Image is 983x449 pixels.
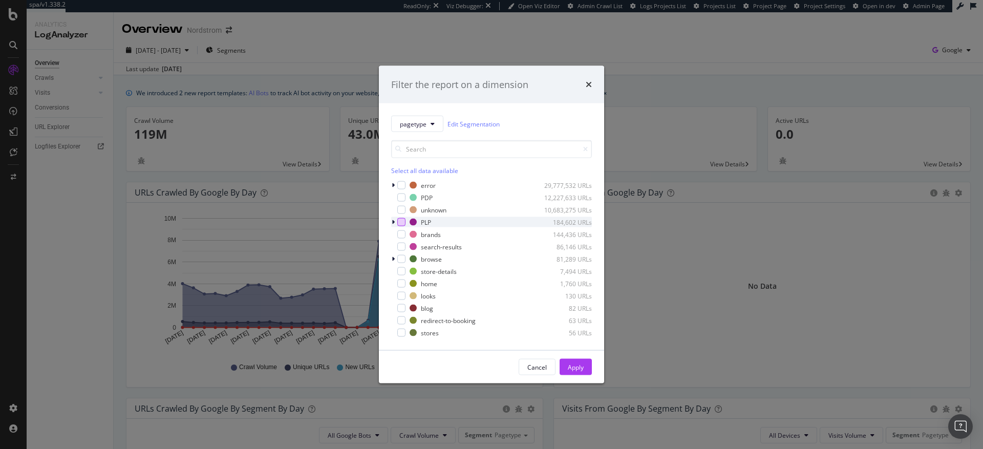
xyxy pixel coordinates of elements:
[391,140,592,158] input: Search
[421,304,433,312] div: blog
[391,116,443,132] button: pagetype
[542,242,592,251] div: 86,146 URLs
[379,66,604,383] div: modal
[542,328,592,337] div: 56 URLs
[421,242,462,251] div: search-results
[421,316,476,325] div: redirect-to-booking
[542,304,592,312] div: 82 URLs
[447,118,500,129] a: Edit Segmentation
[421,328,439,337] div: stores
[542,267,592,275] div: 7,494 URLs
[391,166,592,175] div: Select all data available
[421,267,457,275] div: store-details
[542,254,592,263] div: 81,289 URLs
[519,359,555,375] button: Cancel
[542,316,592,325] div: 63 URLs
[542,230,592,239] div: 144,436 URLs
[542,218,592,226] div: 184,602 URLs
[568,362,584,371] div: Apply
[391,78,528,91] div: Filter the report on a dimension
[400,119,426,128] span: pagetype
[421,279,437,288] div: home
[948,414,973,439] div: Open Intercom Messenger
[527,362,547,371] div: Cancel
[421,218,431,226] div: PLP
[421,181,436,189] div: error
[542,291,592,300] div: 130 URLs
[542,181,592,189] div: 29,777,532 URLs
[421,254,442,263] div: browse
[421,230,441,239] div: brands
[421,205,446,214] div: unknown
[560,359,592,375] button: Apply
[421,193,433,202] div: PDP
[542,205,592,214] div: 10,683,275 URLs
[542,279,592,288] div: 1,760 URLs
[542,193,592,202] div: 12,227,633 URLs
[586,78,592,91] div: times
[421,291,436,300] div: looks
